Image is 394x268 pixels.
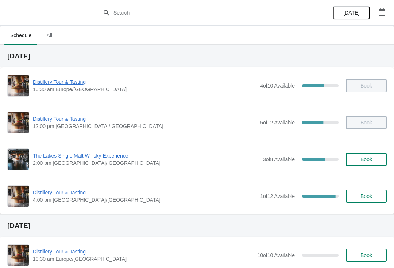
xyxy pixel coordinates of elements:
[33,123,256,130] span: 12:00 pm [GEOGRAPHIC_DATA]/[GEOGRAPHIC_DATA]
[33,189,256,196] span: Distillery Tour & Tasting
[360,252,372,258] span: Book
[7,53,387,60] h2: [DATE]
[113,6,295,19] input: Search
[8,149,29,170] img: The Lakes Single Malt Whisky Experience | | 2:00 pm Europe/London
[260,83,295,89] span: 4 of 10 Available
[33,196,256,203] span: 4:00 pm [GEOGRAPHIC_DATA]/[GEOGRAPHIC_DATA]
[4,29,37,42] span: Schedule
[8,112,29,133] img: Distillery Tour & Tasting | | 12:00 pm Europe/London
[33,78,256,86] span: Distillery Tour & Tasting
[343,10,359,16] span: [DATE]
[33,152,259,159] span: The Lakes Single Malt Whisky Experience
[346,190,387,203] button: Book
[333,6,370,19] button: [DATE]
[8,75,29,96] img: Distillery Tour & Tasting | | 10:30 am Europe/London
[8,245,29,266] img: Distillery Tour & Tasting | | 10:30 am Europe/London
[360,193,372,199] span: Book
[33,86,256,93] span: 10:30 am Europe/[GEOGRAPHIC_DATA]
[33,115,256,123] span: Distillery Tour & Tasting
[40,29,58,42] span: All
[8,186,29,207] img: Distillery Tour & Tasting | | 4:00 pm Europe/London
[346,249,387,262] button: Book
[7,222,387,229] h2: [DATE]
[260,193,295,199] span: 1 of 12 Available
[33,255,254,263] span: 10:30 am Europe/[GEOGRAPHIC_DATA]
[257,252,295,258] span: 10 of 10 Available
[263,156,295,162] span: 3 of 8 Available
[260,120,295,125] span: 5 of 12 Available
[33,248,254,255] span: Distillery Tour & Tasting
[346,153,387,166] button: Book
[33,159,259,167] span: 2:00 pm [GEOGRAPHIC_DATA]/[GEOGRAPHIC_DATA]
[360,156,372,162] span: Book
